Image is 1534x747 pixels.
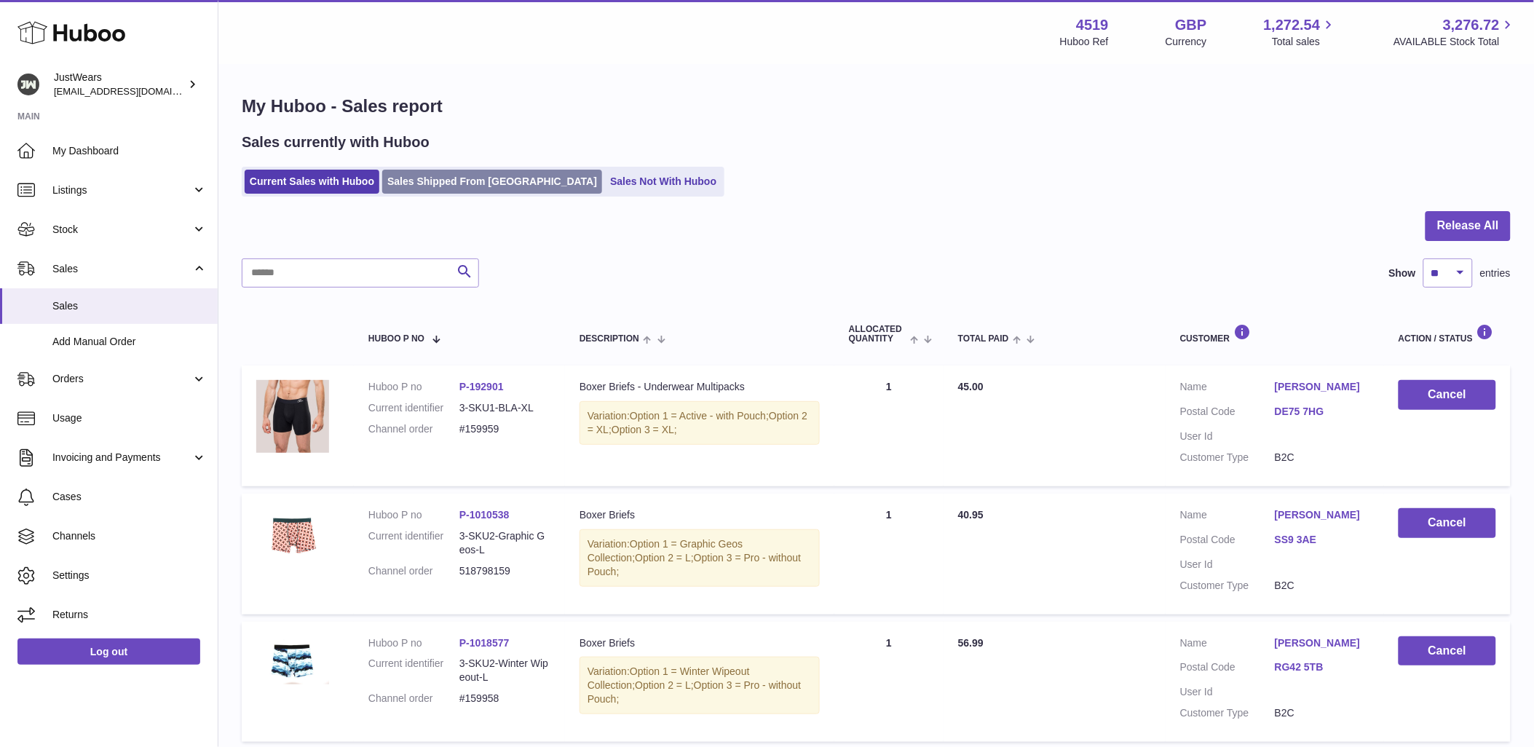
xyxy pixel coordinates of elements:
[1180,451,1275,465] dt: Customer Type
[368,564,459,578] dt: Channel order
[52,411,207,425] span: Usage
[1264,15,1337,49] a: 1,272.54 Total sales
[1175,15,1206,35] strong: GBP
[1180,579,1275,593] dt: Customer Type
[958,509,984,521] span: 40.95
[368,334,424,344] span: Huboo P no
[1399,380,1496,410] button: Cancel
[588,665,750,691] span: Option 1 = Winter Wipeout Collection;
[256,636,329,685] img: 45191731086314.JPG
[580,380,820,394] div: Boxer Briefs - Underwear Multipacks
[52,144,207,158] span: My Dashboard
[17,639,200,665] a: Log out
[459,657,550,684] dd: 3-SKU2-Winter Wipeout-L
[1275,660,1369,674] a: RG42 5TB
[580,636,820,650] div: Boxer Briefs
[958,334,1009,344] span: Total paid
[1399,324,1496,344] div: Action / Status
[52,490,207,504] span: Cases
[52,335,207,349] span: Add Manual Order
[242,133,430,152] h2: Sales currently with Huboo
[1180,636,1275,654] dt: Name
[256,508,329,557] img: 45191726759854.JPG
[52,372,191,386] span: Orders
[368,529,459,557] dt: Current identifier
[588,552,801,577] span: Option 3 = Pro - without Pouch;
[459,692,550,705] dd: #159958
[1275,706,1369,720] dd: B2C
[1399,508,1496,538] button: Cancel
[834,365,944,486] td: 1
[1264,15,1321,35] span: 1,272.54
[368,636,459,650] dt: Huboo P no
[52,223,191,237] span: Stock
[368,692,459,705] dt: Channel order
[368,422,459,436] dt: Channel order
[958,637,984,649] span: 56.99
[459,401,550,415] dd: 3-SKU1-BLA-XL
[1180,508,1275,526] dt: Name
[459,564,550,578] dd: 518798159
[245,170,379,194] a: Current Sales with Huboo
[52,299,207,313] span: Sales
[52,569,207,582] span: Settings
[834,494,944,614] td: 1
[1275,405,1369,419] a: DE75 7HG
[1443,15,1500,35] span: 3,276.72
[1275,508,1369,522] a: [PERSON_NAME]
[1180,430,1275,443] dt: User Id
[588,679,801,705] span: Option 3 = Pro - without Pouch;
[54,71,185,98] div: JustWears
[52,451,191,465] span: Invoicing and Payments
[368,657,459,684] dt: Current identifier
[1275,451,1369,465] dd: B2C
[1275,579,1369,593] dd: B2C
[1060,35,1109,49] div: Huboo Ref
[580,657,820,714] div: Variation:
[1076,15,1109,35] strong: 4519
[52,183,191,197] span: Listings
[459,529,550,557] dd: 3-SKU2-Graphic Geos-L
[580,401,820,445] div: Variation:
[849,325,906,344] span: ALLOCATED Quantity
[459,509,510,521] a: P-1010538
[1180,660,1275,678] dt: Postal Code
[630,410,769,422] span: Option 1 = Active - with Pouch;
[834,622,944,743] td: 1
[242,95,1511,118] h1: My Huboo - Sales report
[1180,558,1275,572] dt: User Id
[1275,380,1369,394] a: [PERSON_NAME]
[1399,636,1496,666] button: Cancel
[958,381,984,392] span: 45.00
[635,679,694,691] span: Option 2 = L;
[1180,685,1275,699] dt: User Id
[52,608,207,622] span: Returns
[1166,35,1207,49] div: Currency
[382,170,602,194] a: Sales Shipped From [GEOGRAPHIC_DATA]
[580,334,639,344] span: Description
[368,508,459,522] dt: Huboo P no
[635,552,694,564] span: Option 2 = L;
[52,262,191,276] span: Sales
[1180,533,1275,550] dt: Postal Code
[1275,636,1369,650] a: [PERSON_NAME]
[368,401,459,415] dt: Current identifier
[459,422,550,436] dd: #159959
[588,538,743,564] span: Option 1 = Graphic Geos Collection;
[1393,35,1517,49] span: AVAILABLE Stock Total
[580,508,820,522] div: Boxer Briefs
[1180,380,1275,398] dt: Name
[1275,533,1369,547] a: SS9 3AE
[1272,35,1337,49] span: Total sales
[580,529,820,587] div: Variation:
[612,424,677,435] span: Option 3 = XL;
[459,381,504,392] a: P-192901
[368,380,459,394] dt: Huboo P no
[17,74,39,95] img: internalAdmin-4519@internal.huboo.com
[605,170,721,194] a: Sales Not With Huboo
[256,380,329,453] img: 45191626282998.jpg
[1180,324,1369,344] div: Customer
[1180,706,1275,720] dt: Customer Type
[52,529,207,543] span: Channels
[1426,211,1511,241] button: Release All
